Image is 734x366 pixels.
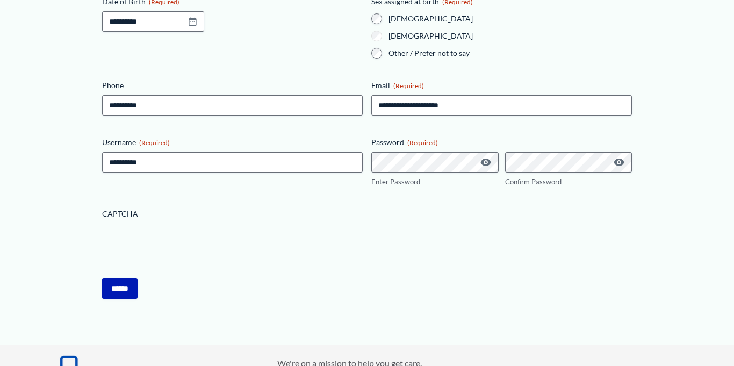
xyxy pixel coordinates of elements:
label: Phone [102,80,363,91]
legend: Password [371,137,438,148]
iframe: reCAPTCHA [102,224,265,265]
label: Confirm Password [505,177,632,187]
label: [DEMOGRAPHIC_DATA] [388,31,632,41]
label: Enter Password [371,177,499,187]
label: Username [102,137,363,148]
label: [DEMOGRAPHIC_DATA] [388,13,632,24]
button: Show Password [613,156,625,169]
label: Other / Prefer not to say [388,48,632,59]
span: (Required) [393,82,424,90]
label: Email [371,80,632,91]
span: (Required) [139,139,170,147]
label: CAPTCHA [102,209,632,219]
span: (Required) [407,139,438,147]
button: Show Password [479,156,492,169]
